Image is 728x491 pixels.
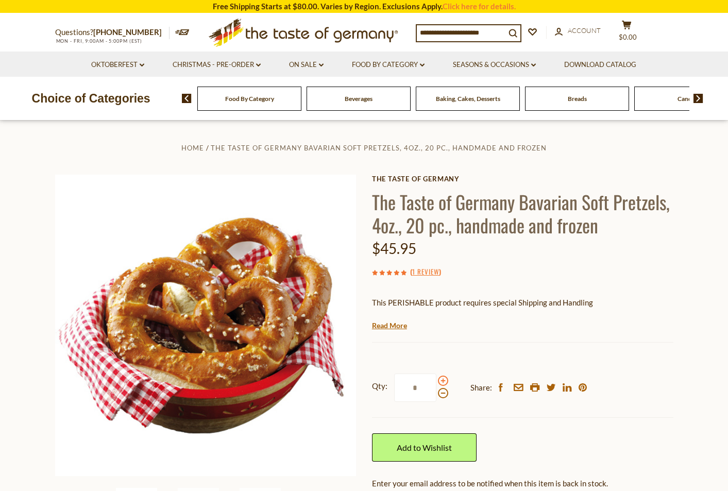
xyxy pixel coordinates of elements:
a: [PHONE_NUMBER] [93,27,162,37]
a: Christmas - PRE-ORDER [173,59,261,71]
a: 1 Review [412,266,439,278]
p: This PERISHABLE product requires special Shipping and Handling [372,296,673,309]
p: Questions? [55,26,170,39]
button: $0.00 [612,20,642,46]
span: $45.95 [372,240,416,257]
a: The Taste of Germany Bavarian Soft Pretzels, 4oz., 20 pc., handmade and frozen [211,144,546,152]
span: Share: [470,381,492,394]
strong: Qty: [372,380,387,393]
span: MON - FRI, 9:00AM - 5:00PM (EST) [55,38,143,44]
a: Home [181,144,204,152]
a: Add to Wishlist [372,433,477,462]
li: We will ship this product in heat-protective packaging and ice. [382,317,673,330]
a: Beverages [345,95,373,103]
a: Baking, Cakes, Desserts [436,95,500,103]
a: Download Catalog [564,59,636,71]
img: previous arrow [182,94,192,103]
a: Oktoberfest [91,59,144,71]
a: Account [555,25,601,37]
a: Food By Category [225,95,274,103]
a: Food By Category [352,59,425,71]
h1: The Taste of Germany Bavarian Soft Pretzels, 4oz., 20 pc., handmade and frozen [372,190,673,236]
img: next arrow [693,94,703,103]
span: ( ) [410,266,441,277]
a: Breads [568,95,587,103]
div: Enter your email address to be notified when this item is back in stock. [372,477,673,490]
span: Account [568,26,601,35]
a: Click here for details. [443,2,516,11]
a: On Sale [289,59,324,71]
a: Candy [678,95,695,103]
a: Read More [372,320,407,331]
img: The Taste of Germany Bavarian Soft Pretzels, 4oz., 20 pc., handmade and frozen [55,175,357,476]
a: The Taste of Germany [372,175,673,183]
input: Qty: [394,374,436,402]
a: Seasons & Occasions [453,59,536,71]
span: $0.00 [619,33,637,41]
